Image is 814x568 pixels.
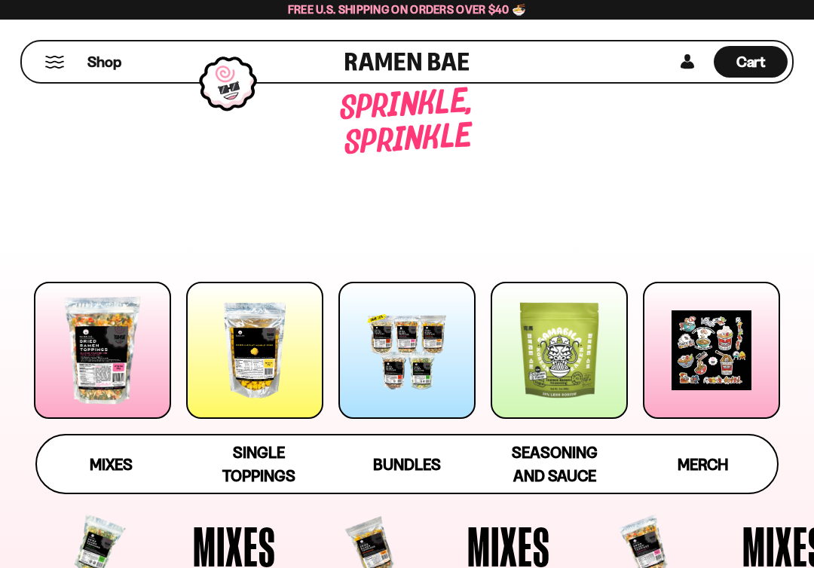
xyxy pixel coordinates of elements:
[222,443,295,485] span: Single Toppings
[87,52,121,72] span: Shop
[373,455,441,474] span: Bundles
[288,2,527,17] span: Free U.S. Shipping on Orders over $40 🍜
[678,455,728,474] span: Merch
[481,435,629,493] a: Seasoning and Sauce
[333,435,481,493] a: Bundles
[714,41,788,82] a: Cart
[87,46,121,78] a: Shop
[185,435,332,493] a: Single Toppings
[37,435,185,493] a: Mixes
[629,435,777,493] a: Merch
[512,443,598,485] span: Seasoning and Sauce
[44,56,65,69] button: Mobile Menu Trigger
[90,455,133,474] span: Mixes
[736,53,766,71] span: Cart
